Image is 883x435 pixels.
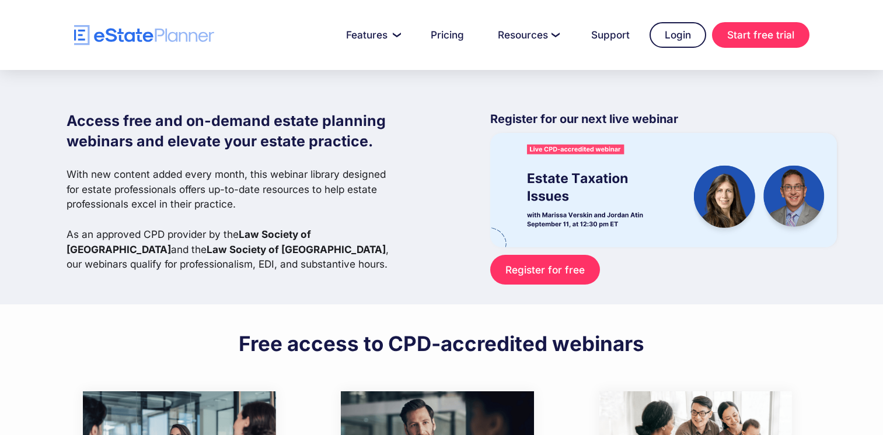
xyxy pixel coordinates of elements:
strong: Law Society of [GEOGRAPHIC_DATA] [207,243,386,255]
a: Pricing [417,23,478,47]
a: Support [577,23,644,47]
p: With new content added every month, this webinar library designed for estate professionals offers... [67,167,398,272]
h2: Free access to CPD-accredited webinars [239,331,644,356]
a: Features [332,23,411,47]
a: Login [650,22,706,48]
img: eState Academy webinar [490,133,837,247]
a: Register for free [490,255,599,285]
p: Register for our next live webinar [490,111,837,133]
a: home [74,25,214,45]
h1: Access free and on-demand estate planning webinars and elevate your estate practice. [67,111,398,152]
strong: Law Society of [GEOGRAPHIC_DATA] [67,228,311,255]
a: Start free trial [712,22,809,48]
a: Resources [484,23,571,47]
